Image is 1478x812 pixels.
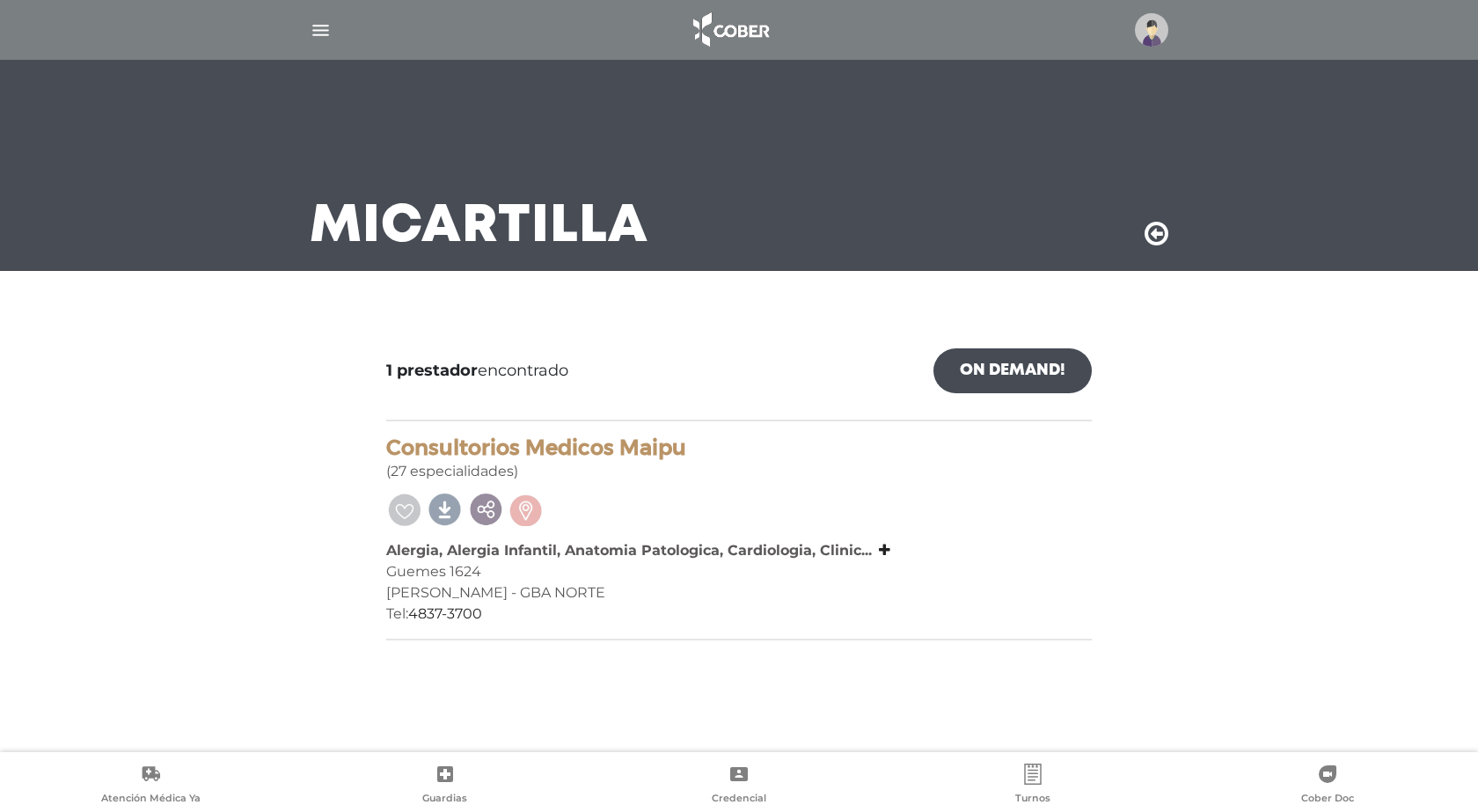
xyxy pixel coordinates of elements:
b: Alergia, Alergia Infantil, Anatomia Patologica, Cardiologia, Clinic... [386,542,872,559]
a: Guardias [297,764,591,808]
span: Guardias [422,792,467,808]
a: Cober Doc [1181,764,1474,808]
a: Atención Médica Ya [4,764,297,808]
img: logo_cober_home-white.png [684,9,776,51]
a: 4837-3700 [408,605,482,622]
img: profile-placeholder.svg [1135,13,1168,47]
b: 1 prestador [386,361,478,380]
span: encontrado [386,359,568,383]
span: Cober Doc [1301,792,1354,808]
img: Cober_menu-lines-white.svg [310,19,332,41]
a: On Demand! [933,348,1092,393]
h4: Consultorios Medicos Maipu [386,435,1092,461]
a: Credencial [592,764,886,808]
a: Turnos [886,764,1180,808]
div: [PERSON_NAME] - GBA NORTE [386,582,1092,604]
h3: Mi Cartilla [310,204,648,250]
span: Credencial [712,792,766,808]
span: Turnos [1015,792,1050,808]
span: Atención Médica Ya [101,792,201,808]
div: (27 especialidades) [386,435,1092,482]
div: Tel: [386,604,1092,625]
div: Guemes 1624 [386,561,1092,582]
